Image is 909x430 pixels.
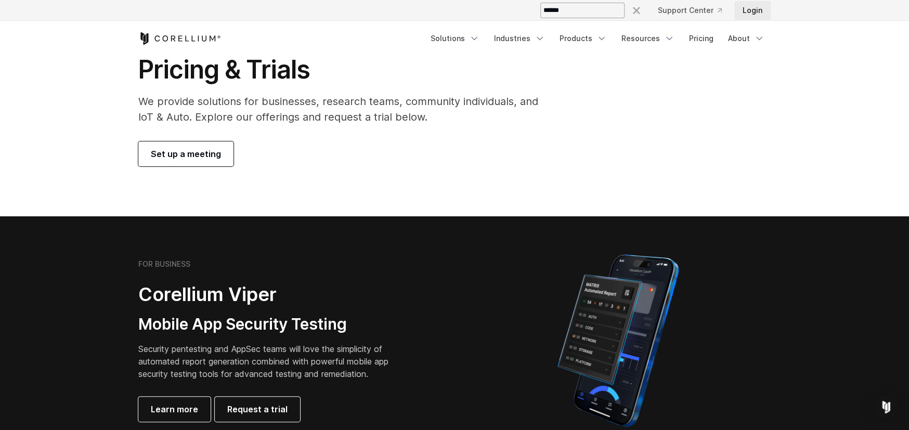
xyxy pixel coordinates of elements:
[151,148,221,160] span: Set up a meeting
[138,94,553,125] p: We provide solutions for businesses, research teams, community individuals, and IoT & Auto. Explo...
[138,54,553,85] h1: Pricing & Trials
[151,403,198,415] span: Learn more
[874,395,899,420] div: Open Intercom Messenger
[650,1,730,20] a: Support Center
[722,29,771,48] a: About
[734,1,771,20] a: Login
[138,141,233,166] a: Set up a meeting
[138,315,405,334] h3: Mobile App Security Testing
[631,2,642,17] div: ×
[488,29,551,48] a: Industries
[138,259,190,269] h6: FOR BUSINESS
[627,1,645,20] button: Search
[227,403,288,415] span: Request a trial
[424,29,486,48] a: Solutions
[424,29,771,48] div: Navigation Menu
[138,32,221,45] a: Corellium Home
[553,29,613,48] a: Products
[215,397,300,422] a: Request a trial
[618,1,771,20] div: Navigation Menu
[683,29,720,48] a: Pricing
[138,283,405,306] h2: Corellium Viper
[615,29,681,48] a: Resources
[138,343,405,380] p: Security pentesting and AppSec teams will love the simplicity of automated report generation comb...
[138,397,211,422] a: Learn more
